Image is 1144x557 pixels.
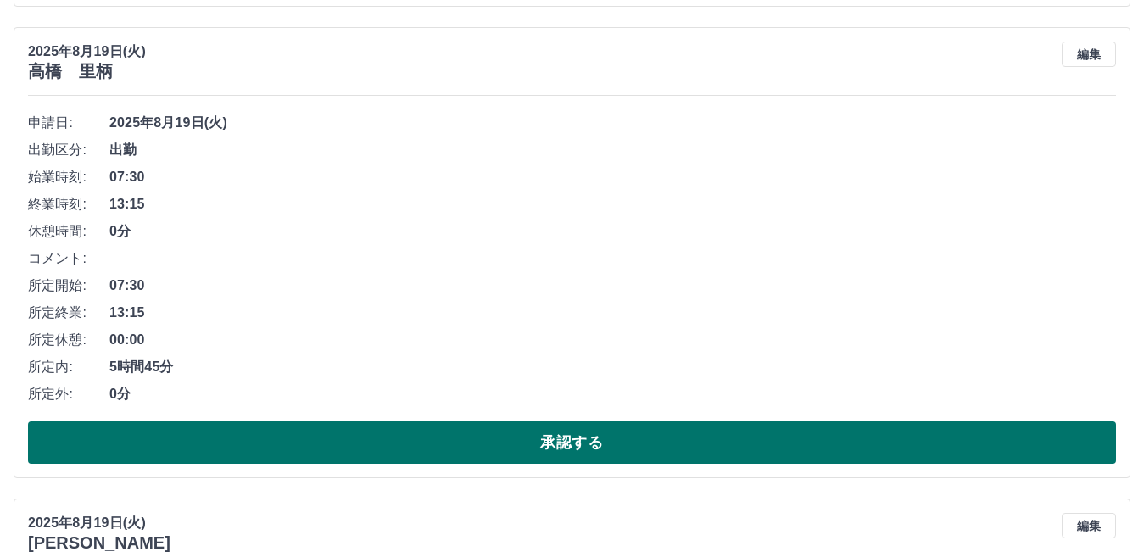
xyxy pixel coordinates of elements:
[28,533,170,553] h3: [PERSON_NAME]
[28,276,109,296] span: 所定開始:
[28,42,146,62] p: 2025年8月19日(火)
[28,62,146,81] h3: 高橋 里柄
[109,167,1116,187] span: 07:30
[28,384,109,404] span: 所定外:
[28,357,109,377] span: 所定内:
[109,384,1116,404] span: 0分
[109,357,1116,377] span: 5時間45分
[1062,42,1116,67] button: 編集
[109,113,1116,133] span: 2025年8月19日(火)
[109,140,1116,160] span: 出勤
[1062,513,1116,538] button: 編集
[109,221,1116,242] span: 0分
[109,194,1116,214] span: 13:15
[28,167,109,187] span: 始業時刻:
[109,276,1116,296] span: 07:30
[28,303,109,323] span: 所定終業:
[109,303,1116,323] span: 13:15
[28,421,1116,464] button: 承認する
[28,513,170,533] p: 2025年8月19日(火)
[28,140,109,160] span: 出勤区分:
[28,194,109,214] span: 終業時刻:
[28,248,109,269] span: コメント:
[28,221,109,242] span: 休憩時間:
[28,330,109,350] span: 所定休憩:
[109,330,1116,350] span: 00:00
[28,113,109,133] span: 申請日:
